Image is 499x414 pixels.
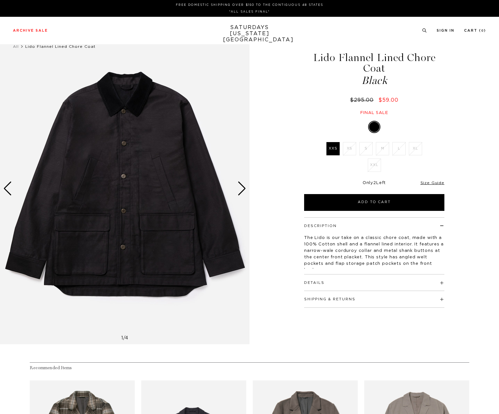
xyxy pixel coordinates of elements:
[3,181,12,196] div: Previous slide
[481,29,484,32] small: 0
[303,110,445,116] div: Final sale
[238,181,246,196] div: Next slide
[16,3,483,7] p: FREE DOMESTIC SHIPPING OVER $150 TO THE CONTIGUOUS 48 STATES
[326,142,340,155] label: XXS
[304,235,444,274] p: The Lido is our take on a classic chore coat, made with a 100% Cotton shell and a flannel lined i...
[30,365,469,371] h4: Recommended Items
[373,181,376,185] span: 2
[303,52,445,86] h1: Lido Flannel Lined Chore Coat
[464,29,486,32] a: Cart (0)
[437,29,454,32] a: Sign In
[13,29,48,32] a: Archive Sale
[378,98,398,103] span: $59.00
[304,281,324,285] button: Details
[121,336,123,340] span: 1
[303,75,445,86] span: Black
[16,9,483,14] p: *ALL SALES FINAL*
[13,45,19,48] a: All
[25,45,96,48] span: Lido Flannel Lined Chore Coat
[125,336,128,340] span: 4
[304,224,337,228] button: Description
[304,297,356,301] button: Shipping & Returns
[304,181,444,186] div: Only Left
[223,25,276,43] a: SATURDAYS[US_STATE][GEOGRAPHIC_DATA]
[304,194,444,211] button: Add to Cart
[350,98,376,103] del: $295.00
[420,181,444,185] a: Size Guide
